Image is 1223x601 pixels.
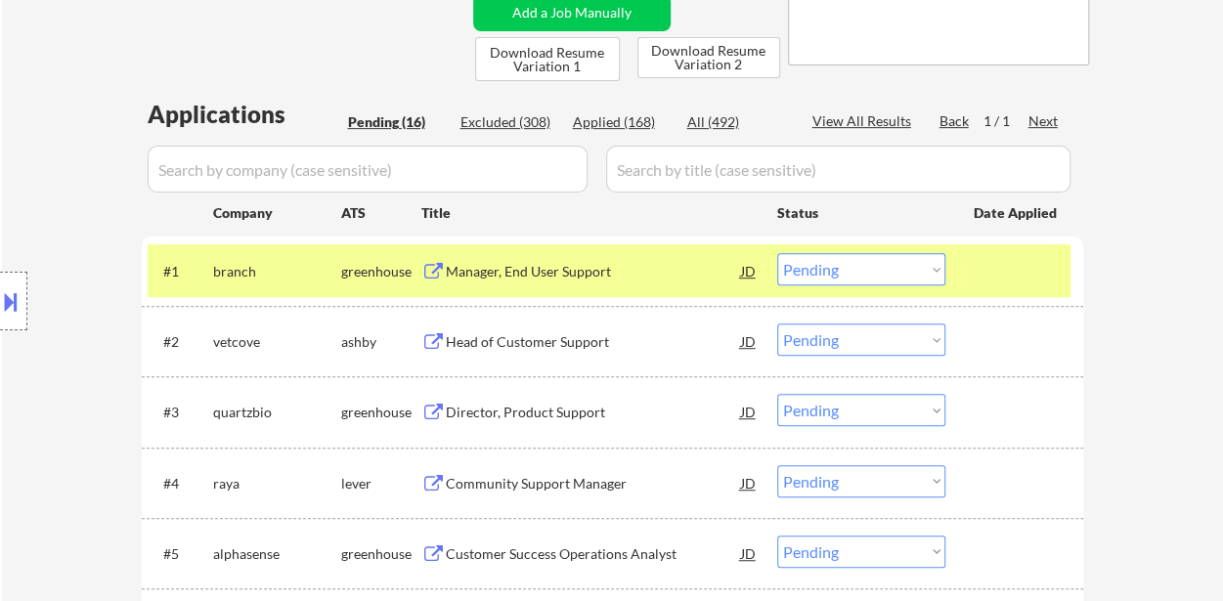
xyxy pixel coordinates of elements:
[341,203,421,223] div: ATS
[606,146,1070,193] input: Search by title (case sensitive)
[341,262,421,281] div: greenhouse
[341,332,421,352] div: ashby
[213,474,341,494] div: raya
[341,474,421,494] div: lever
[812,111,917,131] div: View All Results
[446,332,741,352] div: Head of Customer Support
[739,536,759,571] div: JD
[739,465,759,500] div: JD
[460,112,558,132] div: Excluded (308)
[573,112,671,132] div: Applied (168)
[475,37,620,81] button: Download Resume Variation 1
[739,394,759,429] div: JD
[213,544,341,564] div: alphasense
[739,323,759,359] div: JD
[148,103,341,126] div: Applications
[939,111,971,131] div: Back
[777,194,945,230] div: Status
[739,253,759,288] div: JD
[163,544,197,564] div: #5
[446,544,741,564] div: Customer Success Operations Analyst
[163,474,197,494] div: #4
[637,37,780,78] button: Download Resume Variation 2
[446,474,741,494] div: Community Support Manager
[341,403,421,422] div: greenhouse
[974,203,1060,223] div: Date Applied
[1028,111,1060,131] div: Next
[446,262,741,281] div: Manager, End User Support
[148,146,588,193] input: Search by company (case sensitive)
[341,544,421,564] div: greenhouse
[983,111,1028,131] div: 1 / 1
[446,403,741,422] div: Director, Product Support
[421,203,759,223] div: Title
[348,112,446,132] div: Pending (16)
[687,112,785,132] div: All (492)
